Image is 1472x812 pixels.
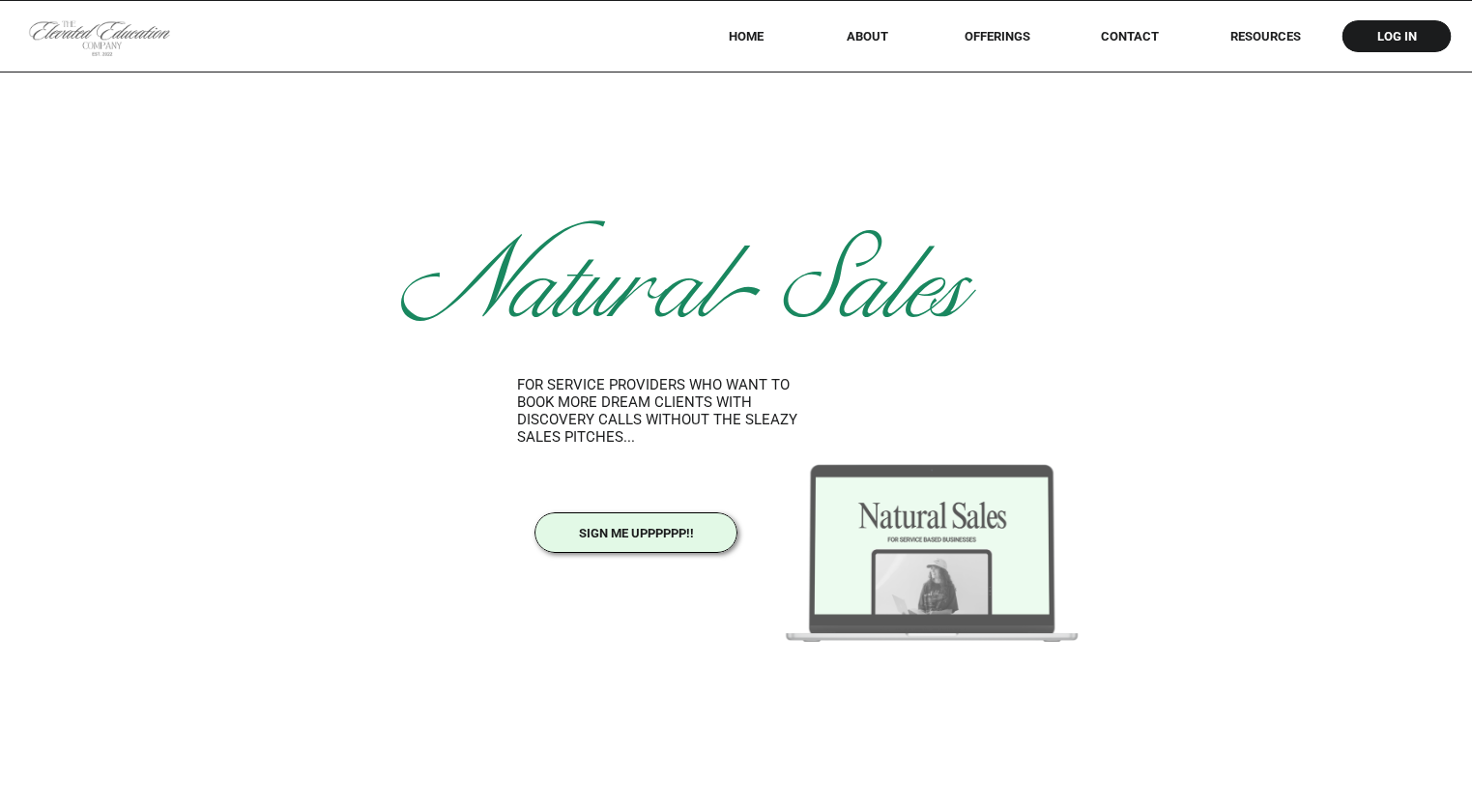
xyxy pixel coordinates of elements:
h1: Natural Sales [261,243,1111,327]
p: for service providers who want to book more dream clients with discovery calls without the sleazy... [517,376,797,443]
a: offerings [937,29,1057,43]
a: Contact [1087,29,1172,43]
a: RESOURCES [1203,29,1327,43]
a: log in [1359,29,1434,43]
a: sign me upppppp!! [557,526,716,544]
a: HOME [703,29,789,43]
a: About [833,29,902,43]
